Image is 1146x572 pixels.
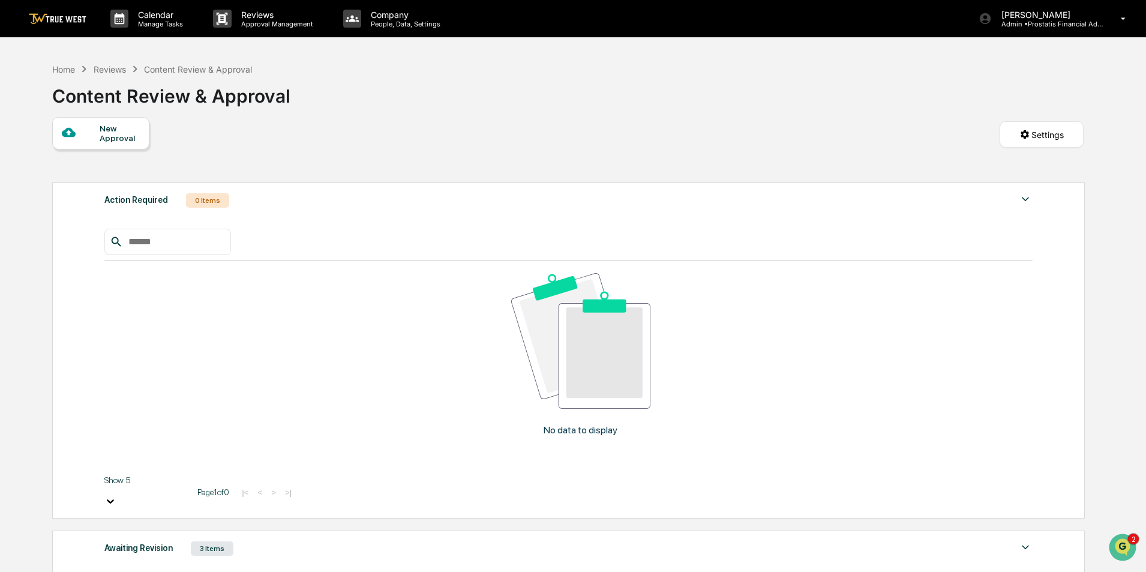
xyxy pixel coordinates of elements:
[191,541,233,556] div: 3 Items
[82,208,154,230] a: 🗄️Attestations
[29,13,86,25] img: logo
[85,265,145,274] a: Powered byPylon
[94,64,126,74] div: Reviews
[128,20,189,28] p: Manage Tasks
[1000,121,1084,148] button: Settings
[87,214,97,224] div: 🗄️
[52,76,290,107] div: Content Review & Approval
[24,236,76,248] span: Data Lookup
[106,163,131,173] span: [DATE]
[100,163,104,173] span: •
[186,193,229,208] div: 0 Items
[54,104,165,113] div: We're available if you need us!
[12,92,34,113] img: 1746055101610-c473b297-6a78-478c-a979-82029cc54cd1
[254,487,266,498] button: <
[54,92,197,104] div: Start new chat
[119,265,145,274] span: Pylon
[232,10,319,20] p: Reviews
[268,487,280,498] button: >
[204,95,218,110] button: Start new chat
[7,208,82,230] a: 🖐️Preclearance
[144,64,252,74] div: Content Review & Approval
[544,424,617,436] p: No data to display
[24,213,77,225] span: Preclearance
[1018,540,1033,555] img: caret
[511,273,650,409] img: No data
[37,163,97,173] span: [PERSON_NAME]
[1108,532,1140,565] iframe: Open customer support
[25,92,47,113] img: 6558925923028_b42adfe598fdc8269267_72.jpg
[128,10,189,20] p: Calendar
[24,164,34,173] img: 1746055101610-c473b297-6a78-478c-a979-82029cc54cd1
[281,487,295,498] button: >|
[12,214,22,224] div: 🖐️
[104,475,188,485] div: Show 5
[7,231,80,253] a: 🔎Data Lookup
[12,237,22,247] div: 🔎
[99,213,149,225] span: Attestations
[238,487,252,498] button: |<
[197,487,229,497] span: Page 1 of 0
[1018,192,1033,206] img: caret
[12,152,31,171] img: Ed Schembor
[361,20,446,28] p: People, Data, Settings
[186,131,218,145] button: See all
[104,192,168,208] div: Action Required
[104,540,173,556] div: Awaiting Revision
[992,10,1103,20] p: [PERSON_NAME]
[992,20,1103,28] p: Admin • Prostatis Financial Advisors
[12,25,218,44] p: How can we help?
[52,64,75,74] div: Home
[361,10,446,20] p: Company
[100,124,140,143] div: New Approval
[232,20,319,28] p: Approval Management
[12,133,80,143] div: Past conversations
